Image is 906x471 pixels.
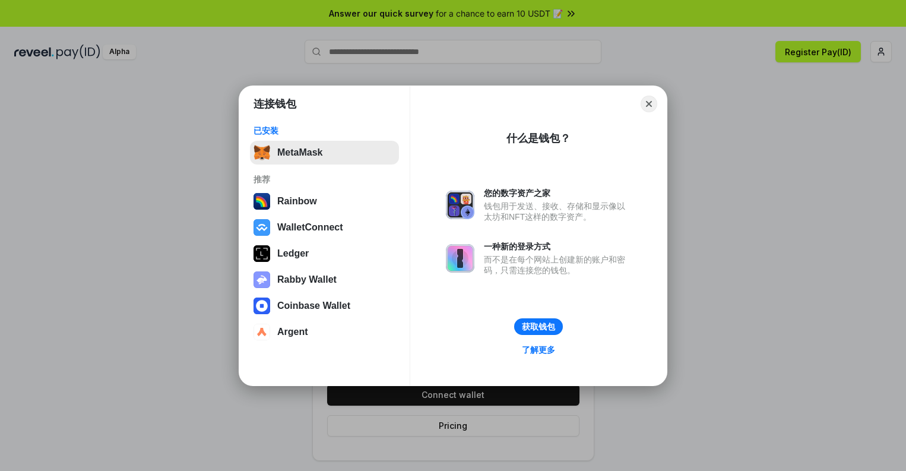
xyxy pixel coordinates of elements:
div: 钱包用于发送、接收、存储和显示像以太坊和NFT这样的数字资产。 [484,201,631,222]
div: Rainbow [277,196,317,207]
div: 获取钱包 [522,321,555,332]
div: 您的数字资产之家 [484,188,631,198]
div: 而不是在每个网站上创建新的账户和密码，只需连接您的钱包。 [484,254,631,276]
button: Rabby Wallet [250,268,399,292]
button: Ledger [250,242,399,265]
img: svg+xml,%3Csvg%20xmlns%3D%22http%3A%2F%2Fwww.w3.org%2F2000%2Fsvg%22%20fill%3D%22none%22%20viewBox... [254,271,270,288]
img: svg+xml,%3Csvg%20width%3D%2228%22%20height%3D%2228%22%20viewBox%3D%220%200%2028%2028%22%20fill%3D... [254,219,270,236]
img: svg+xml,%3Csvg%20fill%3D%22none%22%20height%3D%2233%22%20viewBox%3D%220%200%2035%2033%22%20width%... [254,144,270,161]
button: WalletConnect [250,216,399,239]
button: Coinbase Wallet [250,294,399,318]
div: 什么是钱包？ [506,131,571,146]
img: svg+xml,%3Csvg%20width%3D%2228%22%20height%3D%2228%22%20viewBox%3D%220%200%2028%2028%22%20fill%3D... [254,298,270,314]
div: Rabby Wallet [277,274,337,285]
img: svg+xml,%3Csvg%20xmlns%3D%22http%3A%2F%2Fwww.w3.org%2F2000%2Fsvg%22%20width%3D%2228%22%20height%3... [254,245,270,262]
img: svg+xml,%3Csvg%20width%3D%2228%22%20height%3D%2228%22%20viewBox%3D%220%200%2028%2028%22%20fill%3D... [254,324,270,340]
button: 获取钱包 [514,318,563,335]
a: 了解更多 [515,342,562,358]
div: Coinbase Wallet [277,301,350,311]
div: Ledger [277,248,309,259]
button: Close [641,96,657,112]
div: 推荐 [254,174,395,185]
h1: 连接钱包 [254,97,296,111]
img: svg+xml,%3Csvg%20width%3D%22120%22%20height%3D%22120%22%20viewBox%3D%220%200%20120%20120%22%20fil... [254,193,270,210]
button: Rainbow [250,189,399,213]
button: Argent [250,320,399,344]
div: 了解更多 [522,344,555,355]
div: Argent [277,327,308,337]
div: MetaMask [277,147,322,158]
img: svg+xml,%3Csvg%20xmlns%3D%22http%3A%2F%2Fwww.w3.org%2F2000%2Fsvg%22%20fill%3D%22none%22%20viewBox... [446,244,474,273]
div: 一种新的登录方式 [484,241,631,252]
img: svg+xml,%3Csvg%20xmlns%3D%22http%3A%2F%2Fwww.w3.org%2F2000%2Fsvg%22%20fill%3D%22none%22%20viewBox... [446,191,474,219]
button: MetaMask [250,141,399,165]
div: 已安装 [254,125,395,136]
div: WalletConnect [277,222,343,233]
